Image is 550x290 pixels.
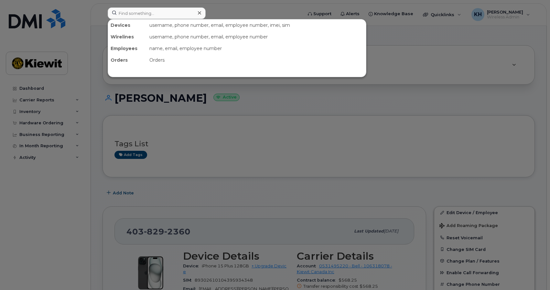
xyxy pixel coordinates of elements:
div: username, phone number, email, employee number, imei, sim [147,19,366,31]
div: Orders [147,54,366,66]
div: Wirelines [108,31,147,43]
div: Orders [108,54,147,66]
div: Employees [108,43,147,54]
div: name, email, employee number [147,43,366,54]
div: username, phone number, email, employee number [147,31,366,43]
div: Devices [108,19,147,31]
iframe: Messenger Launcher [522,262,545,285]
